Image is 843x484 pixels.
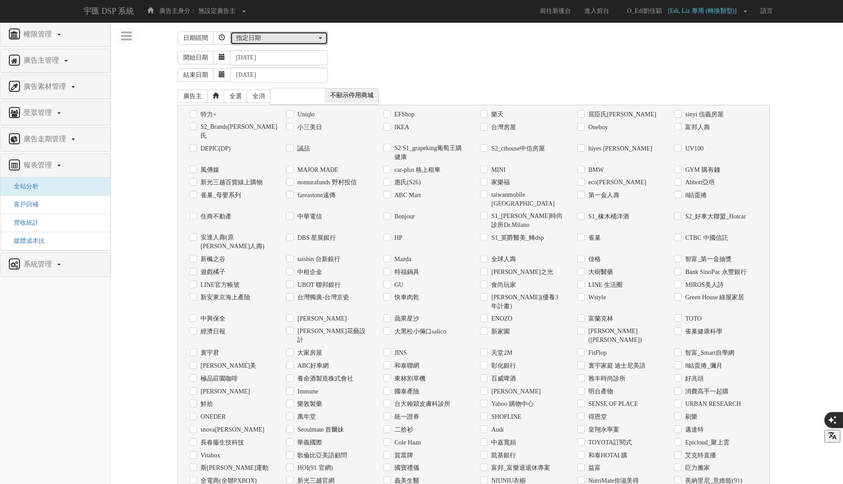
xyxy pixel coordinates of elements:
label: S2_Brands[PERSON_NAME]氏 [198,123,273,140]
label: 萬年堂 [295,413,316,421]
button: 指定日期 [230,32,328,45]
label: 食尚玩家 [489,281,516,290]
label: 風傳媒 [198,166,219,175]
label: 誠品 [295,144,310,153]
span: 廣告主管理 [21,56,63,64]
label: fareastone遠傳 [295,191,335,200]
label: 統一證券 [392,413,419,421]
label: 新家園 [489,327,510,336]
label: 雀巢健康科學 [683,327,722,336]
label: 安達人壽(原[PERSON_NAME]人壽) [198,233,273,251]
label: 得恩堂 [586,413,607,421]
label: 雀巢 [586,234,601,242]
label: 惠氏(S26) [392,178,421,187]
a: 系統管理 [7,258,103,272]
label: MIROS美人詩 [683,281,723,290]
label: Bank SinoPac 永豐銀行 [683,268,746,277]
label: ONEDER [198,413,226,421]
label: [PERSON_NAME] [489,387,540,396]
label: [PERSON_NAME](優養3年計畫) [489,293,564,311]
label: DEPIC(DP) [198,144,231,153]
label: 歌倫比亞美語顧問 [295,451,347,460]
div: 指定日期 [236,34,317,43]
label: SENSE ОF PLACE [586,400,638,409]
label: 東林割草機 [392,374,425,383]
label: 雀巢_母嬰系列 [198,191,241,200]
label: 皇翔永寧案 [586,425,619,434]
a: 廣告素材管理 [7,80,103,94]
label: 富蘭克林 [586,314,613,323]
label: 消費高手一起購 [683,387,729,396]
span: [Edi, Liz 專用 (轉換類型)] [668,8,741,14]
a: 媒體成本比 [7,238,45,244]
label: [PERSON_NAME]美 [198,361,256,370]
label: 雅丰時尚診所 [586,374,626,383]
a: 權限管理 [7,28,103,42]
label: 智富_第一金抽獎 [683,255,732,264]
span: 廣告主身分： [159,8,197,14]
label: 極品莊園咖啡 [198,374,238,383]
label: 國泰產險 [392,387,419,396]
label: 8結蛋捲 [683,191,707,200]
label: Green House 綠屋家居 [683,293,744,302]
a: 全消 [247,90,271,103]
label: 華義國際 [295,438,322,447]
label: LINE官方帳號 [198,281,240,290]
label: Bonjour [392,212,415,221]
label: S2 S1_grapeking葡萄王購健康 [392,144,467,162]
label: [PERSON_NAME] [198,387,250,396]
a: 全站分析 [7,183,39,190]
label: eco[PERSON_NAME] [586,178,646,187]
label: S1_[PERSON_NAME]時尚診所Dr.Milano [489,212,564,230]
label: 新光三越百貨線上購物 [198,178,263,187]
label: MAJOR MADE [295,166,338,175]
label: Vitabox [198,451,220,460]
label: 富邦_富樂退退休專案 [489,464,550,472]
label: FitFlop [586,349,607,357]
label: Cole Haan [392,438,421,447]
label: Oneboy [586,123,608,132]
label: 台灣房屋 [489,123,516,132]
label: Mazda [392,255,411,264]
label: LINE 生活圈 [586,281,622,290]
label: 寰宇君 [198,349,219,357]
span: 受眾管理 [21,109,56,116]
label: taishin 台新銀行 [295,255,340,264]
label: GYM 購有錢 [683,166,720,175]
label: 全球人壽 [489,255,516,264]
label: 家樂福 [489,178,510,187]
a: 受眾管理 [7,106,103,120]
label: HP [392,234,402,242]
label: CTBC 中國信託 [683,234,728,242]
span: 廣告素材管理 [21,83,71,90]
label: 台大翰穎皮膚科診所 [392,400,450,409]
label: 大黑松小倆口salico [392,327,446,336]
label: Abbott亞培 [683,178,715,187]
label: snova[PERSON_NAME] [198,425,264,434]
a: 營收統計 [7,219,39,226]
label: 寰宇家庭 迪士尼美語 [586,361,646,370]
label: 艾克特直播 [683,451,716,460]
label: [PERSON_NAME]之光 [489,268,553,277]
label: 樂天 [489,110,504,119]
label: 益富 [586,464,601,472]
label: 賀眾牌 [392,451,413,460]
label: 特福鍋具 [392,268,419,277]
label: UBOT 聯邦銀行 [295,281,340,290]
span: 不顯示停用商城 [325,88,379,103]
label: 特力+ [198,110,217,119]
label: Uniqlo [295,110,315,119]
label: car-plus 格上租車 [392,166,441,175]
label: 第一金人壽 [586,191,619,200]
label: TOTO [683,314,701,323]
label: Yahoo 購物中心 [489,400,533,409]
label: 快車肉乾 [392,293,419,302]
label: 8結蛋捲_彌月 [683,361,722,370]
label: 明台產物 [586,387,613,396]
label: S2_cthouse中信房屋 [489,144,545,153]
label: DBS 星展銀行 [295,234,336,242]
span: 系統管理 [21,260,56,268]
span: O_Edi劉佳穎 [622,8,666,14]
